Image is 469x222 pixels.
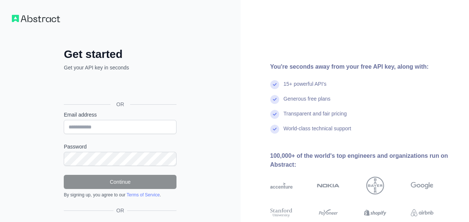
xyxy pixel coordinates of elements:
p: Get your API key in seconds [64,64,176,71]
img: shopify [364,207,387,218]
div: 15+ powerful API's [284,80,327,95]
div: Generous free plans [284,95,331,110]
img: check mark [270,95,279,104]
img: google [411,177,433,195]
iframe: Sign in with Google Button [60,79,179,96]
div: 100,000+ of the world's top engineers and organizations run on Abstract: [270,151,458,169]
div: Transparent and fair pricing [284,110,347,125]
img: Workflow [12,15,60,22]
div: You're seconds away from your free API key, along with: [270,62,458,71]
a: Terms of Service [126,192,159,197]
img: check mark [270,110,279,119]
img: stanford university [270,207,293,218]
label: Email address [64,111,176,118]
div: By signing up, you agree to our . [64,192,176,198]
label: Password [64,143,176,150]
img: check mark [270,80,279,89]
img: bayer [366,177,384,195]
span: OR [113,207,127,214]
h2: Get started [64,48,176,61]
button: Continue [64,175,176,189]
img: check mark [270,125,279,134]
div: World-class technical support [284,125,351,140]
img: nokia [317,177,340,195]
span: OR [110,101,130,108]
img: accenture [270,177,293,195]
img: airbnb [411,207,433,218]
img: payoneer [317,207,340,218]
